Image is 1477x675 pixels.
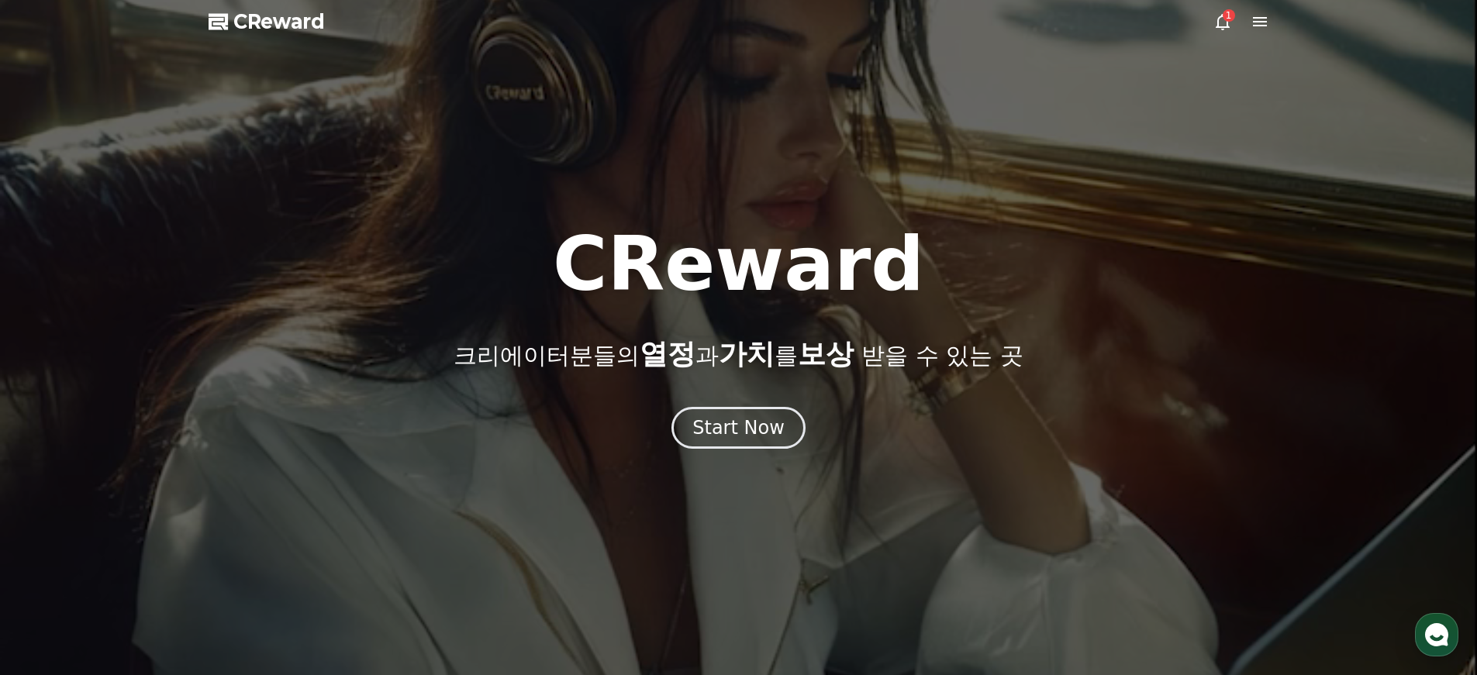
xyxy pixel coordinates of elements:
[640,338,695,370] span: 열정
[798,338,854,370] span: 보상
[233,9,325,34] span: CReward
[454,339,1023,370] p: 크리에이터분들의 과 를 받을 수 있는 곳
[1213,12,1232,31] a: 1
[692,415,785,440] div: Start Now
[1223,9,1235,22] div: 1
[553,227,924,301] h1: CReward
[671,407,806,449] button: Start Now
[719,338,775,370] span: 가치
[671,422,806,437] a: Start Now
[209,9,325,34] a: CReward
